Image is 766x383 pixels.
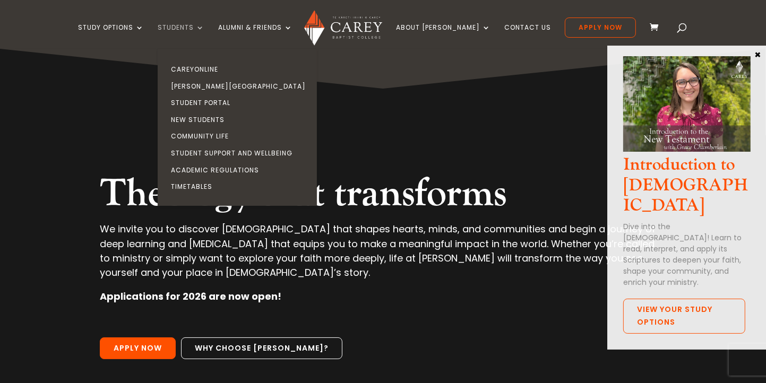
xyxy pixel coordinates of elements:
[623,221,751,288] p: Dive into the [DEMOGRAPHIC_DATA]! Learn to read, interpret, and apply its Scriptures to deepen yo...
[100,171,666,222] h2: Theology that transforms
[504,24,551,49] a: Contact Us
[623,56,751,152] img: Intro to NT
[304,10,382,46] img: Carey Baptist College
[623,143,751,155] a: Intro to NT
[160,162,320,179] a: Academic Regulations
[181,337,342,360] a: Why choose [PERSON_NAME]?
[623,155,751,221] h3: Introduction to [DEMOGRAPHIC_DATA]
[160,94,320,111] a: Student Portal
[160,111,320,128] a: New Students
[396,24,490,49] a: About [PERSON_NAME]
[752,49,763,59] button: Close
[100,222,666,289] p: We invite you to discover [DEMOGRAPHIC_DATA] that shapes hearts, minds, and communities and begin...
[623,299,745,334] a: View Your Study Options
[160,178,320,195] a: Timetables
[160,145,320,162] a: Student Support and Wellbeing
[100,290,281,303] strong: Applications for 2026 are now open!
[160,128,320,145] a: Community Life
[160,78,320,95] a: [PERSON_NAME][GEOGRAPHIC_DATA]
[160,61,320,78] a: CareyOnline
[218,24,292,49] a: Alumni & Friends
[100,337,176,360] a: Apply Now
[565,18,636,38] a: Apply Now
[78,24,144,49] a: Study Options
[158,24,204,49] a: Students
